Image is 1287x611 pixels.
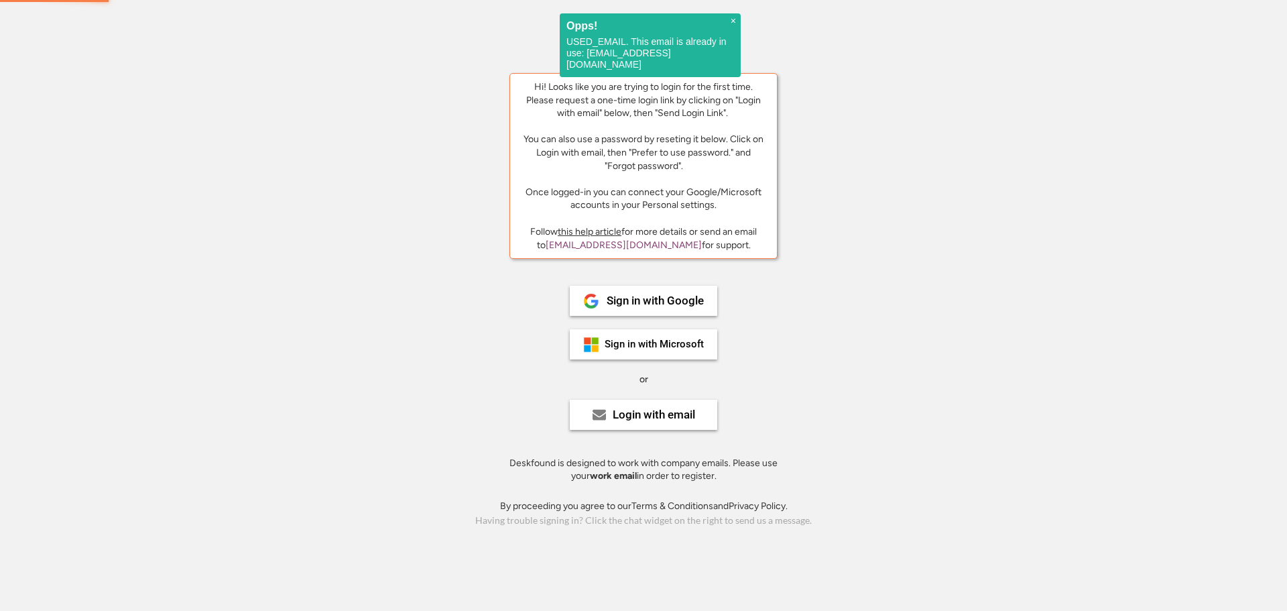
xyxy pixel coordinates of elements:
div: Deskfound is designed to work with company emails. Please use your in order to register. [493,457,794,483]
div: or [639,373,648,386]
div: Sign in with Microsoft [605,339,704,349]
span: × [731,15,736,27]
h2: Opps! [566,20,734,32]
div: By proceeding you agree to our and [500,500,788,513]
a: Privacy Policy. [729,500,788,512]
strong: work email [590,470,637,482]
a: Terms & Conditions [631,500,713,512]
div: Login with email [613,409,695,421]
div: Hi! Looks like you are trying to login for the first time. Please request a one-time login link b... [520,80,767,212]
a: this help article [558,226,621,237]
p: USED_EMAIL. This email is already in use: [EMAIL_ADDRESS][DOMAIN_NAME] [566,36,734,70]
img: 1024px-Google__G__Logo.svg.png [583,293,599,309]
div: Follow for more details or send an email to for support. [520,225,767,252]
a: [EMAIL_ADDRESS][DOMAIN_NAME] [546,239,702,251]
img: ms-symbollockup_mssymbol_19.png [583,337,599,353]
div: Sign in with Google [607,295,704,307]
